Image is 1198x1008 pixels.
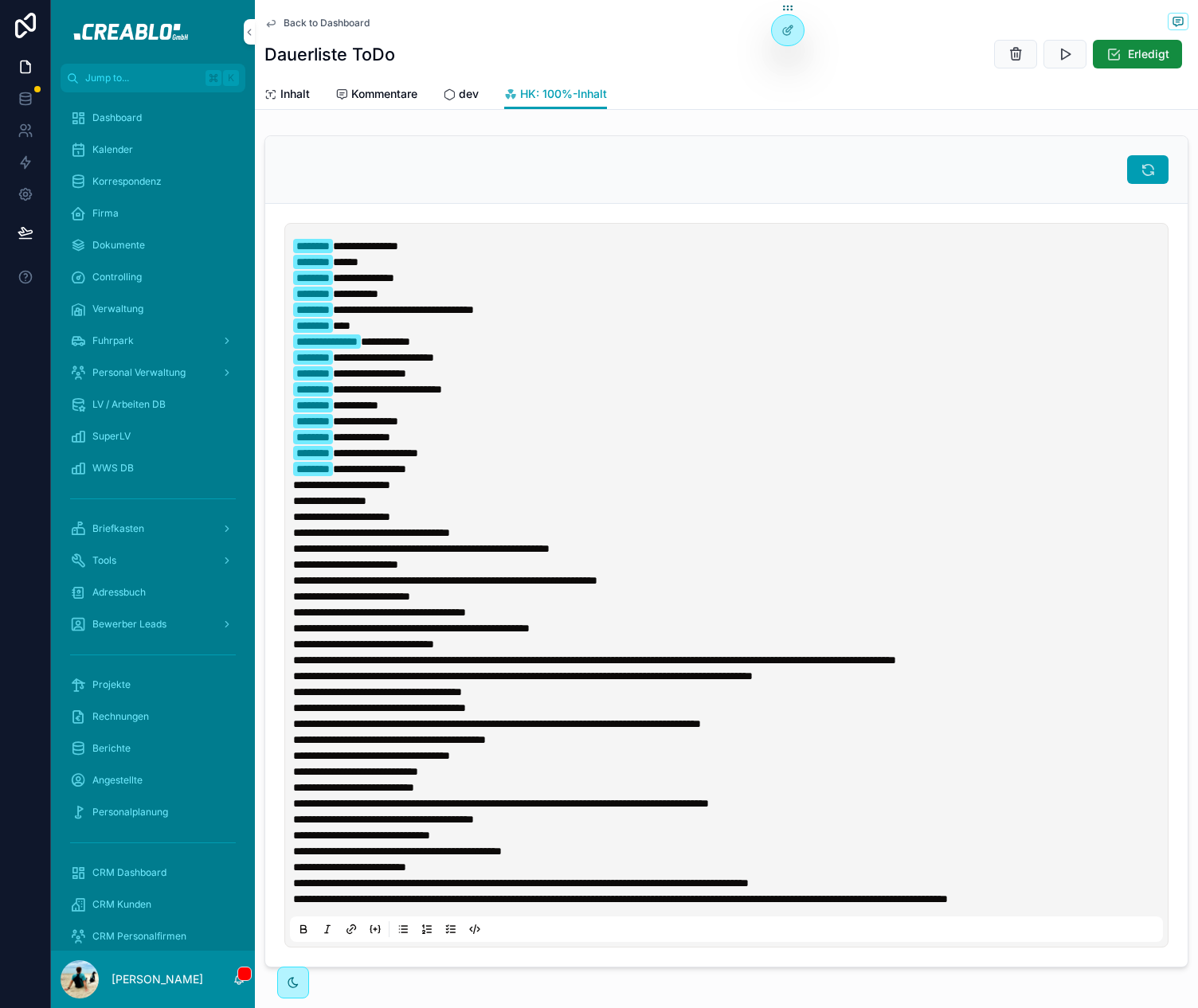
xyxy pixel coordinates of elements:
span: Tools [92,554,116,567]
a: Controlling [61,263,245,291]
p: [PERSON_NAME] [112,971,203,987]
a: Angestellte [61,766,245,795]
a: Kommentare [335,80,417,111]
span: Fuhrpark [92,334,134,347]
span: Dokumente [92,239,145,252]
span: Adressbuch [92,586,146,599]
a: Bewerber Leads [61,610,245,639]
a: Rechnungen [61,702,245,731]
a: Back to Dashboard [264,17,370,29]
a: dev [443,80,479,111]
a: Tools [61,546,245,575]
span: HK: 100%-Inhalt [520,86,607,102]
span: Jump to... [85,72,199,84]
h1: Dauerliste ToDo [264,42,395,66]
img: App logo [63,19,242,45]
span: Angestellte [92,774,143,787]
a: SuperLV [61,422,245,451]
span: Firma [92,207,119,220]
span: K [225,72,237,84]
span: Kalender [92,143,133,156]
span: Kommentare [351,86,417,102]
a: Projekte [61,670,245,699]
a: Adressbuch [61,578,245,607]
span: Briefkasten [92,522,144,535]
span: Berichte [92,742,131,755]
a: WWS DB [61,454,245,483]
a: Dashboard [61,104,245,132]
button: Jump to...K [61,64,245,92]
a: Personal Verwaltung [61,358,245,387]
span: Controlling [92,271,142,283]
span: SuperLV [92,430,131,443]
a: Kalender [61,135,245,164]
span: Erledigt [1128,46,1169,62]
a: Inhalt [264,80,310,111]
a: Briefkasten [61,514,245,543]
a: CRM Kunden [61,890,245,919]
span: LV / Arbeiten DB [92,398,166,411]
span: CRM Dashboard [92,866,166,879]
a: LV / Arbeiten DB [61,390,245,419]
span: Projekte [92,678,131,691]
span: CRM Personalfirmen [92,930,186,943]
a: Korrespondenz [61,167,245,196]
a: Dokumente [61,231,245,260]
a: Personalplanung [61,798,245,826]
span: CRM Kunden [92,898,151,911]
span: Dashboard [92,111,142,124]
span: Personalplanung [92,806,168,819]
a: CRM Personalfirmen [61,922,245,951]
span: dev [459,86,479,102]
button: Erledigt [1093,40,1182,68]
a: Fuhrpark [61,326,245,355]
a: Verwaltung [61,295,245,323]
a: CRM Dashboard [61,858,245,887]
div: scrollable content [51,92,255,951]
a: HK: 100%-Inhalt [504,80,607,110]
span: Inhalt [280,86,310,102]
span: Rechnungen [92,710,149,723]
span: WWS DB [92,462,134,475]
a: Berichte [61,734,245,763]
span: Verwaltung [92,303,143,315]
span: Bewerber Leads [92,618,166,631]
span: Back to Dashboard [284,17,370,29]
span: Korrespondenz [92,175,162,188]
span: Personal Verwaltung [92,366,186,379]
a: Firma [61,199,245,228]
